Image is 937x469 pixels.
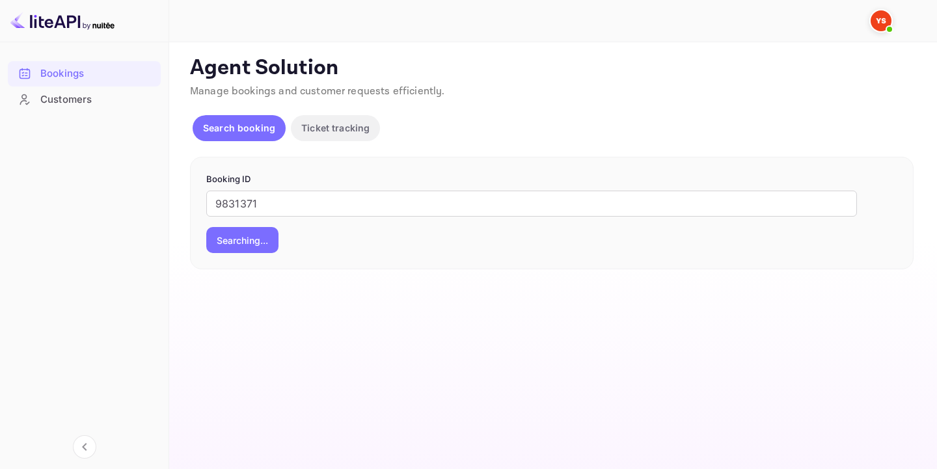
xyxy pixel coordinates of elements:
[8,61,161,87] div: Bookings
[203,121,275,135] p: Search booking
[206,191,857,217] input: Enter Booking ID (e.g., 63782194)
[206,227,278,253] button: Searching...
[206,173,897,186] p: Booking ID
[190,85,445,98] span: Manage bookings and customer requests efficiently.
[73,435,96,459] button: Collapse navigation
[8,61,161,85] a: Bookings
[40,92,154,107] div: Customers
[301,121,370,135] p: Ticket tracking
[871,10,891,31] img: Yandex Support
[40,66,154,81] div: Bookings
[10,10,115,31] img: LiteAPI logo
[8,87,161,113] div: Customers
[8,87,161,111] a: Customers
[190,55,914,81] p: Agent Solution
